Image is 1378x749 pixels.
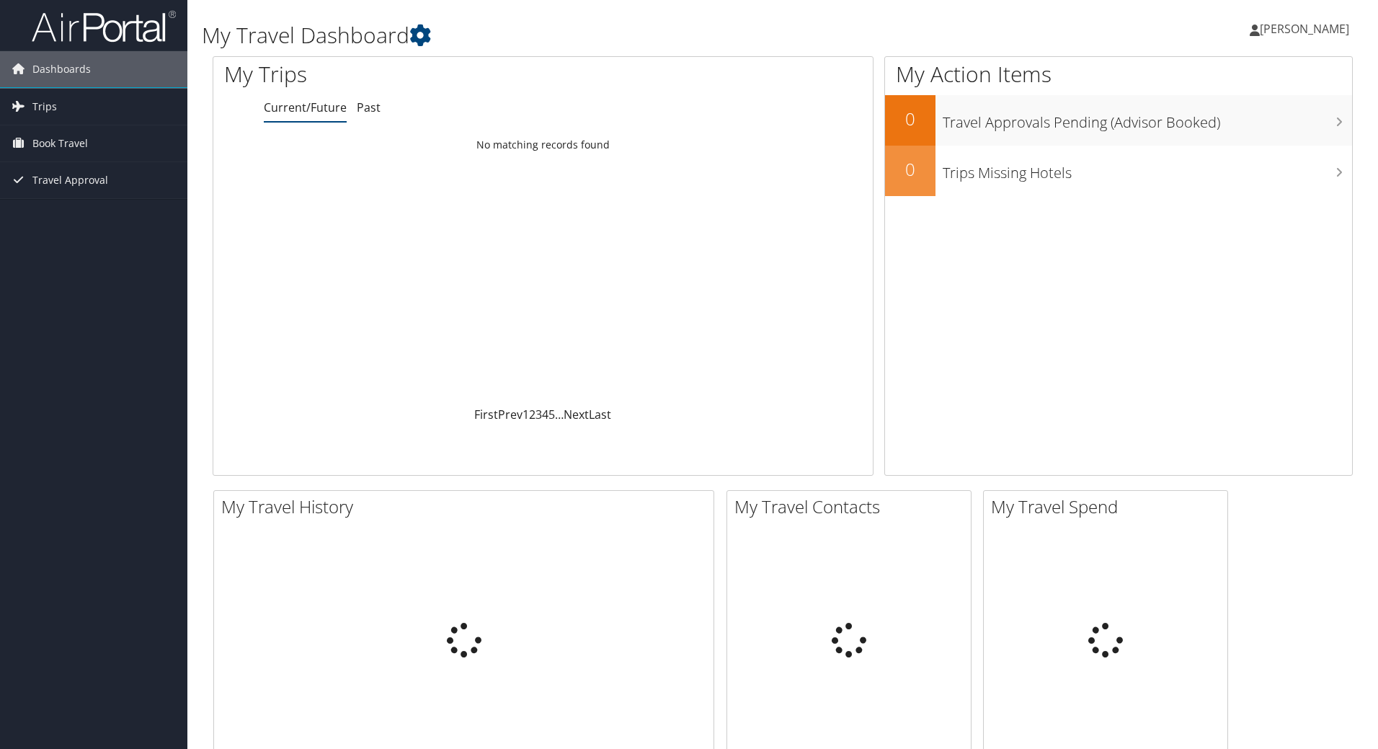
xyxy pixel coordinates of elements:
[32,9,176,43] img: airportal-logo.png
[885,107,935,131] h2: 0
[32,162,108,198] span: Travel Approval
[943,156,1352,183] h3: Trips Missing Hotels
[555,407,564,422] span: …
[885,59,1352,89] h1: My Action Items
[264,99,347,115] a: Current/Future
[734,495,971,519] h2: My Travel Contacts
[542,407,548,422] a: 4
[32,51,91,87] span: Dashboards
[548,407,555,422] a: 5
[357,99,381,115] a: Past
[885,157,935,182] h2: 0
[474,407,498,422] a: First
[589,407,611,422] a: Last
[529,407,535,422] a: 2
[32,125,88,161] span: Book Travel
[213,132,873,158] td: No matching records found
[564,407,589,422] a: Next
[202,20,977,50] h1: My Travel Dashboard
[1260,21,1349,37] span: [PERSON_NAME]
[991,495,1227,519] h2: My Travel Spend
[498,407,523,422] a: Prev
[885,146,1352,196] a: 0Trips Missing Hotels
[943,105,1352,133] h3: Travel Approvals Pending (Advisor Booked)
[1250,7,1364,50] a: [PERSON_NAME]
[221,495,714,519] h2: My Travel History
[885,95,1352,146] a: 0Travel Approvals Pending (Advisor Booked)
[224,59,587,89] h1: My Trips
[32,89,57,125] span: Trips
[535,407,542,422] a: 3
[523,407,529,422] a: 1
